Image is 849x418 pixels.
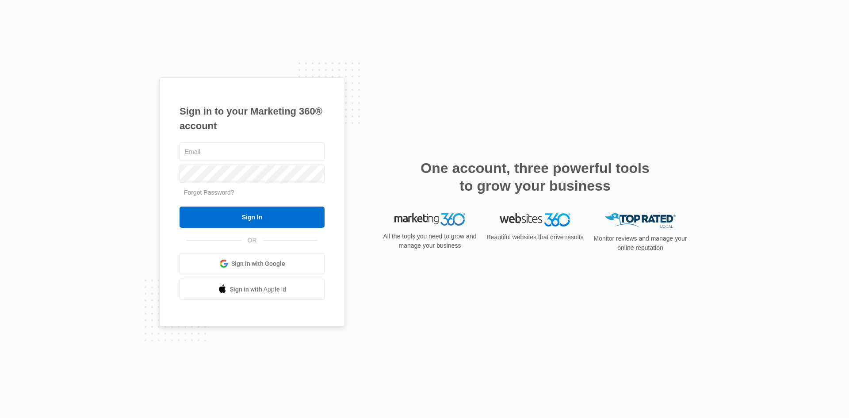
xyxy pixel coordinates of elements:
[380,232,479,250] p: All the tools you need to grow and manage your business
[231,259,285,268] span: Sign in with Google
[180,142,325,161] input: Email
[418,159,652,195] h2: One account, three powerful tools to grow your business
[486,233,585,242] p: Beautiful websites that drive results
[394,213,465,226] img: Marketing 360
[184,189,234,196] a: Forgot Password?
[500,213,570,226] img: Websites 360
[241,236,263,245] span: OR
[230,285,287,294] span: Sign in with Apple Id
[180,253,325,274] a: Sign in with Google
[605,213,676,228] img: Top Rated Local
[180,104,325,133] h1: Sign in to your Marketing 360® account
[591,234,690,253] p: Monitor reviews and manage your online reputation
[180,279,325,300] a: Sign in with Apple Id
[180,207,325,228] input: Sign In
